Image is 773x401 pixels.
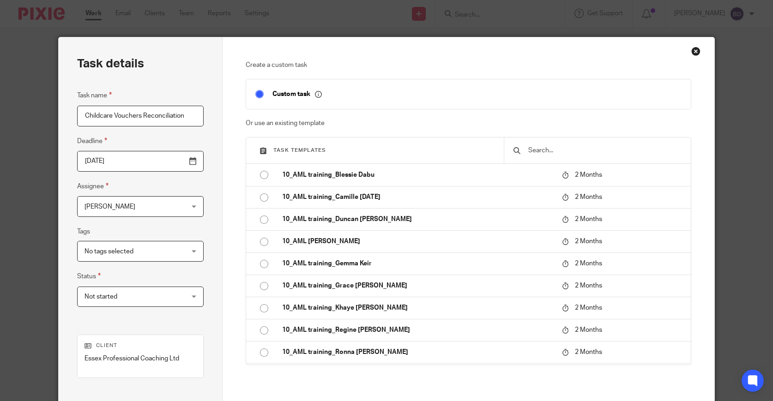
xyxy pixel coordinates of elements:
p: 10_AML training_Gemma Keir [282,259,553,268]
label: Task name [77,90,112,101]
span: Task templates [273,148,326,153]
p: 10_AML training_Regine [PERSON_NAME] [282,325,553,335]
input: Pick a date [77,151,204,172]
span: 2 Months [575,282,602,289]
span: Not started [85,293,117,300]
p: 10_AML training_Khaye [PERSON_NAME] [282,303,553,312]
span: 2 Months [575,172,602,178]
label: Assignee [77,181,109,192]
p: 10_AML training_Camille [DATE] [282,192,553,202]
span: 2 Months [575,238,602,245]
input: Task name [77,106,204,126]
p: Custom task [272,90,322,98]
input: Search... [527,145,682,156]
span: 2 Months [575,260,602,267]
p: 10_AML training_Grace [PERSON_NAME] [282,281,553,290]
label: Tags [77,227,90,236]
p: Or use an existing template [246,119,692,128]
p: 10_AML [PERSON_NAME] [282,237,553,246]
label: Status [77,271,101,281]
span: 2 Months [575,194,602,200]
span: No tags selected [85,248,133,255]
span: [PERSON_NAME] [85,203,135,210]
p: 10_AML training_Duncan [PERSON_NAME] [282,215,553,224]
label: Deadline [77,136,107,146]
span: 2 Months [575,349,602,355]
div: Close this dialog window [691,47,701,56]
p: 10_AML training_Ronna [PERSON_NAME] [282,347,553,357]
span: 2 Months [575,305,602,311]
span: 2 Months [575,327,602,333]
p: Essex Professional Coaching Ltd [85,354,196,363]
p: Client [85,342,196,349]
p: Create a custom task [246,60,692,70]
span: 2 Months [575,216,602,222]
p: 10_AML training_Blessie Dabu [282,170,553,180]
h2: Task details [77,56,144,72]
